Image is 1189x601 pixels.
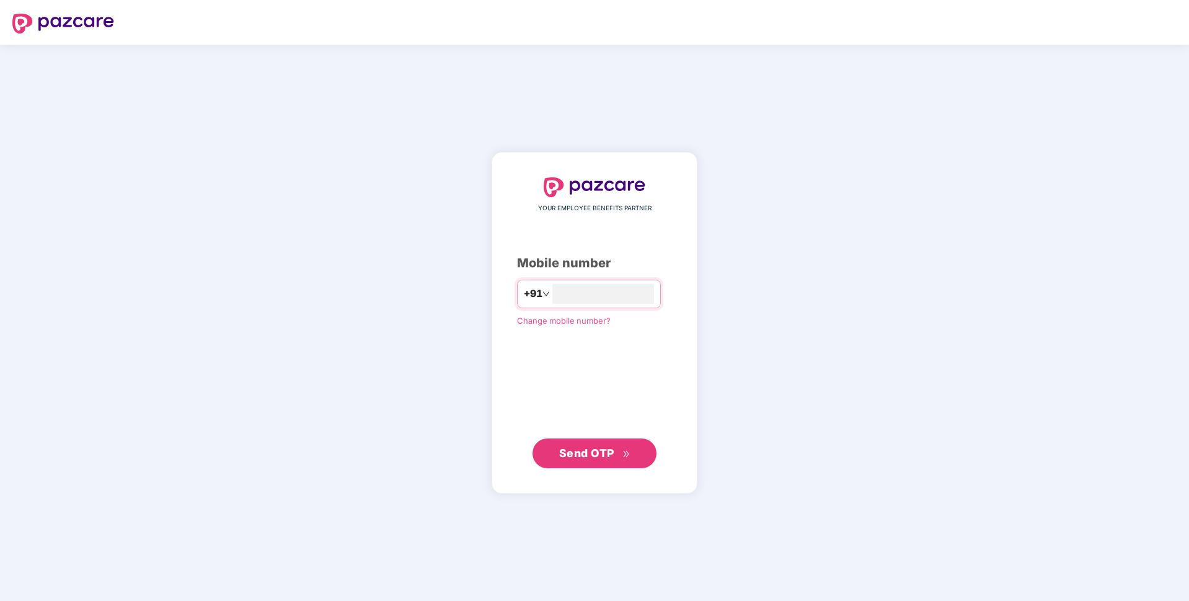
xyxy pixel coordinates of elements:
[524,286,542,301] span: +91
[533,439,656,468] button: Send OTPdouble-right
[622,450,630,458] span: double-right
[12,14,114,33] img: logo
[538,203,652,213] span: YOUR EMPLOYEE BENEFITS PARTNER
[559,447,614,460] span: Send OTP
[517,316,611,326] a: Change mobile number?
[542,290,550,298] span: down
[517,254,672,273] div: Mobile number
[544,177,645,197] img: logo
